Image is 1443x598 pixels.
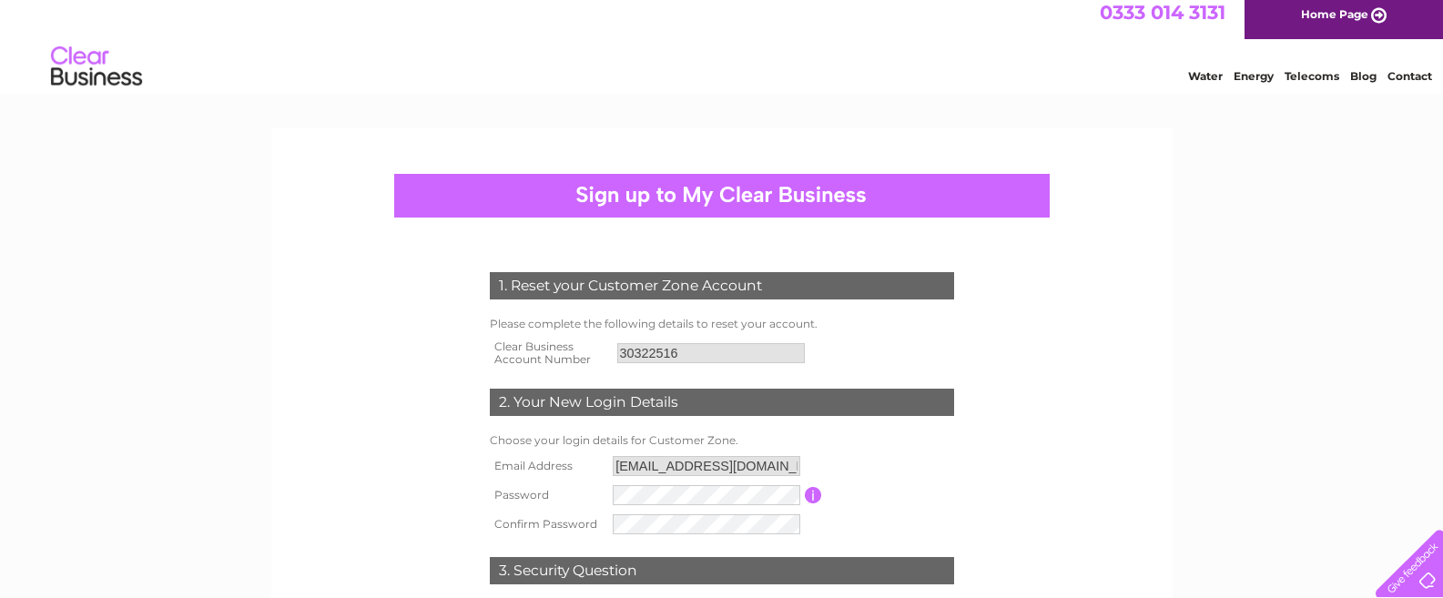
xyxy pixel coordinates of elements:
[485,430,959,451] td: Choose your login details for Customer Zone.
[490,272,954,299] div: 1. Reset your Customer Zone Account
[485,313,959,335] td: Please complete the following details to reset your account.
[1234,77,1274,91] a: Energy
[292,10,1153,88] div: Clear Business is a trading name of Verastar Limited (registered in [GEOGRAPHIC_DATA] No. 3667643...
[805,487,822,503] input: Information
[50,47,143,103] img: logo.png
[490,557,954,584] div: 3. Security Question
[1387,77,1432,91] a: Contact
[485,510,609,539] th: Confirm Password
[485,335,613,371] th: Clear Business Account Number
[1350,77,1377,91] a: Blog
[490,389,954,416] div: 2. Your New Login Details
[485,481,609,510] th: Password
[1100,9,1225,32] a: 0333 014 3131
[1285,77,1339,91] a: Telecoms
[485,451,609,481] th: Email Address
[1188,77,1223,91] a: Water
